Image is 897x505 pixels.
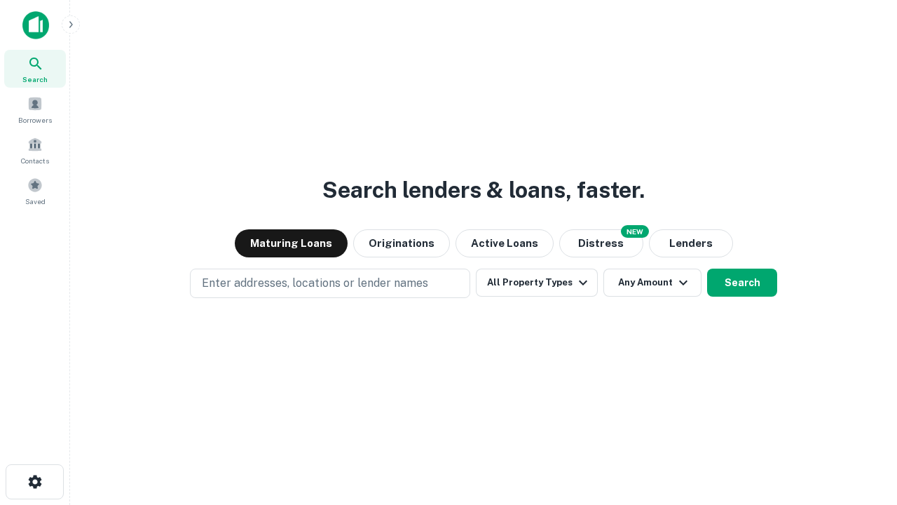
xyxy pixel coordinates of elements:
[559,229,643,257] button: Search distressed loans with lien and other non-mortgage details.
[4,172,66,210] a: Saved
[25,196,46,207] span: Saved
[190,269,470,298] button: Enter addresses, locations or lender names
[4,50,66,88] a: Search
[707,269,777,297] button: Search
[322,173,645,207] h3: Search lenders & loans, faster.
[21,155,49,166] span: Contacts
[353,229,450,257] button: Originations
[22,74,48,85] span: Search
[621,225,649,238] div: NEW
[22,11,49,39] img: capitalize-icon.png
[476,269,598,297] button: All Property Types
[235,229,348,257] button: Maturing Loans
[827,393,897,460] iframe: Chat Widget
[4,90,66,128] a: Borrowers
[603,269,701,297] button: Any Amount
[4,131,66,169] a: Contacts
[18,114,52,126] span: Borrowers
[649,229,733,257] button: Lenders
[202,275,428,292] p: Enter addresses, locations or lender names
[456,229,554,257] button: Active Loans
